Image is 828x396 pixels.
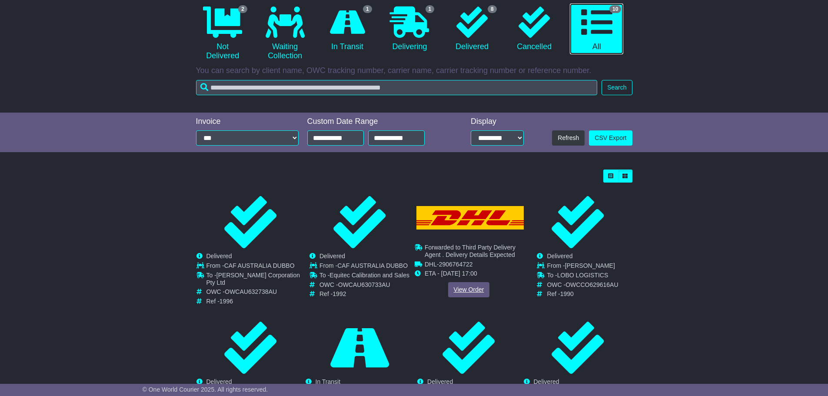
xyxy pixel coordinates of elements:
[319,253,345,260] span: Delivered
[547,272,618,281] td: To -
[337,262,408,269] span: CAF AUSTRALIA DUBBO
[425,270,477,277] span: ETA - [DATE] 17:00
[206,298,305,305] td: Ref -
[319,290,409,298] td: Ref -
[206,288,305,298] td: OWC -
[547,253,572,260] span: Delivered
[552,130,585,146] button: Refresh
[508,3,561,55] a: Cancelled
[258,3,312,64] a: Waiting Collection
[570,3,623,55] a: 10 All
[238,5,247,13] span: 2
[547,281,618,291] td: OWC -
[445,3,499,55] a: 8 Delivered
[224,262,295,269] span: CAF AUSTRALIA DUBBO
[439,261,472,268] span: 2906764722
[602,80,632,95] button: Search
[196,117,299,126] div: Invoice
[565,262,615,269] span: [PERSON_NAME]
[206,262,305,272] td: From -
[316,378,341,385] span: In Transit
[320,3,374,55] a: 1 In Transit
[534,378,559,385] span: Delivered
[338,281,390,288] span: OWCAU630733AU
[225,288,277,295] span: OWCAU632738AU
[426,5,435,13] span: 1
[448,282,489,297] a: View Order
[319,262,409,272] td: From -
[196,3,249,64] a: 2 Not Delivered
[427,378,453,385] span: Delivered
[589,130,632,146] a: CSV Export
[560,290,574,297] span: 1990
[219,298,233,305] span: 1996
[333,290,346,297] span: 1992
[319,272,409,281] td: To -
[425,244,515,258] span: Forwarded to Third Party Delivery Agent . Delivery Details Expected
[196,66,632,76] p: You can search by client name, OWC tracking number, carrier name, carrier tracking number or refe...
[143,386,268,393] span: © One World Courier 2025. All rights reserved.
[425,261,523,270] td: -
[206,272,305,289] td: To -
[206,253,232,260] span: Delivered
[557,272,608,279] span: LOBO LOGISTICS
[383,3,436,55] a: 1 Delivering
[547,262,618,272] td: From -
[206,272,300,286] span: [PERSON_NAME] Corporation Pty Ltd
[471,117,524,126] div: Display
[565,281,618,288] span: OWCCO629616AU
[206,378,232,385] span: Delivered
[307,117,447,126] div: Custom Date Range
[319,281,409,291] td: OWC -
[416,206,524,230] img: DHL.png
[425,261,437,268] span: DHL
[547,290,618,298] td: Ref -
[363,5,372,13] span: 1
[609,5,621,13] span: 10
[329,272,409,279] span: Equitec Calibration and Sales
[488,5,497,13] span: 8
